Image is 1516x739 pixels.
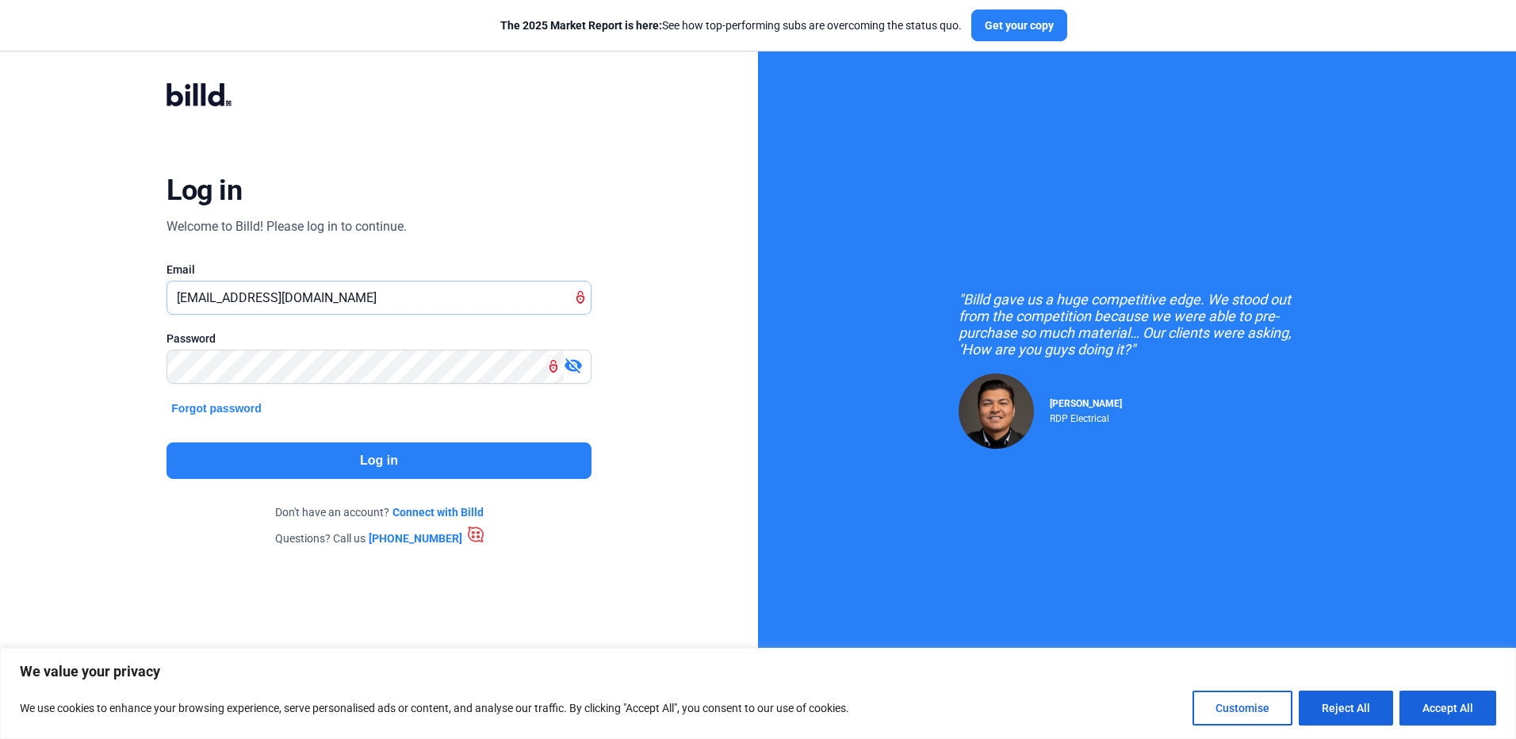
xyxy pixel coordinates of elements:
div: Password [167,331,591,347]
div: Questions? Call us [167,526,591,542]
button: Customise [1193,691,1292,726]
button: Get your copy [971,10,1067,41]
button: Accept All [1399,691,1496,726]
div: See how top-performing subs are overcoming the status quo. [500,17,962,33]
div: Email [167,262,591,278]
img: Raul Pacheco [959,373,1034,449]
span: [PERSON_NAME] [1050,398,1122,409]
button: Forgot password [167,400,266,417]
div: Welcome to Billd! Please log in to continue. [167,217,407,236]
p: We value your privacy [20,662,1496,681]
a: [PHONE_NUMBER] [369,526,484,546]
p: We use cookies to enhance your browsing experience, serve personalised ads or content, and analys... [20,699,849,718]
button: Reject All [1299,691,1393,726]
div: "Billd gave us a huge competitive edge. We stood out from the competition because we were able to... [959,291,1315,358]
div: Don't have an account? [167,504,591,520]
div: Log in [167,173,242,208]
mat-icon: visibility_off [564,356,583,375]
div: RDP Electrical [1050,409,1122,424]
span: The 2025 Market Report is here: [500,19,662,32]
button: Log in [167,442,591,479]
a: Connect with Billd [392,504,484,520]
